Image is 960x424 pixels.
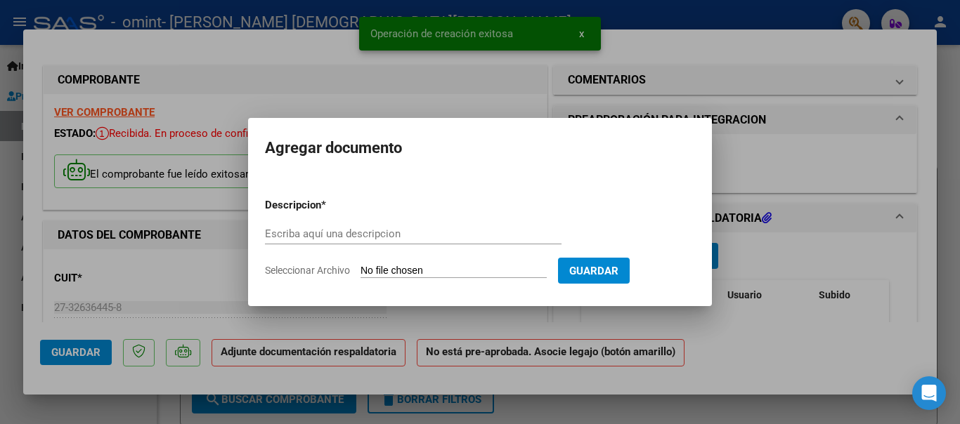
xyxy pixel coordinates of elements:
[558,258,630,284] button: Guardar
[265,265,350,276] span: Seleccionar Archivo
[265,135,695,161] h2: Agregar documento
[569,265,618,277] span: Guardar
[265,197,394,213] p: Descripcion
[912,376,946,410] div: Open Intercom Messenger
